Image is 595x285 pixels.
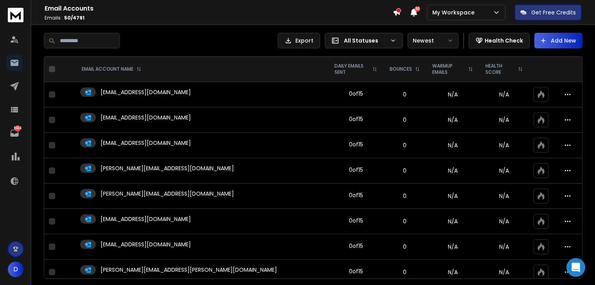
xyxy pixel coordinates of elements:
[101,114,191,121] p: [EMAIL_ADDRESS][DOMAIN_NAME]
[426,107,479,133] td: N/A
[426,209,479,234] td: N/A
[101,266,277,274] p: [PERSON_NAME][EMAIL_ADDRESS][PERSON_NAME][DOMAIN_NAME]
[388,167,421,175] p: 0
[64,14,84,21] span: 50 / 4791
[388,91,421,98] p: 0
[349,166,363,174] div: 0 of 15
[426,82,479,107] td: N/A
[390,66,412,72] p: BOUNCES
[101,164,234,172] p: [PERSON_NAME][EMAIL_ADDRESS][DOMAIN_NAME]
[101,240,191,248] p: [EMAIL_ADDRESS][DOMAIN_NAME]
[426,183,479,209] td: N/A
[101,88,191,96] p: [EMAIL_ADDRESS][DOMAIN_NAME]
[388,192,421,200] p: 0
[408,33,458,48] button: Newest
[278,33,320,48] button: Export
[349,217,363,224] div: 0 of 15
[484,141,524,149] p: N/A
[349,141,363,148] div: 0 of 15
[531,9,576,16] p: Get Free Credits
[426,158,479,183] td: N/A
[82,66,141,72] div: EMAIL ACCOUNT NAME
[334,63,369,75] p: DAILY EMAILS SENT
[8,262,23,277] button: D
[484,167,524,175] p: N/A
[349,267,363,275] div: 0 of 15
[426,133,479,158] td: N/A
[8,8,23,22] img: logo
[469,33,530,48] button: Health Check
[388,243,421,251] p: 0
[426,234,479,260] td: N/A
[432,9,478,16] p: My Workspace
[101,215,191,223] p: [EMAIL_ADDRESS][DOMAIN_NAME]
[484,192,524,200] p: N/A
[484,91,524,98] p: N/A
[388,116,421,124] p: 0
[415,6,420,12] span: 50
[484,243,524,251] p: N/A
[388,217,421,225] p: 0
[101,139,191,147] p: [EMAIL_ADDRESS][DOMAIN_NAME]
[101,190,234,198] p: [PERSON_NAME][EMAIL_ADDRESS][DOMAIN_NAME]
[344,37,387,45] p: All Statuses
[349,191,363,199] div: 0 of 15
[485,37,523,45] p: Health Check
[484,116,524,124] p: N/A
[432,63,465,75] p: WARMUP EMAILS
[566,258,585,277] div: Open Intercom Messenger
[484,268,524,276] p: N/A
[485,63,515,75] p: HEALTH SCORE
[388,268,421,276] p: 0
[426,260,479,285] td: N/A
[349,90,363,98] div: 0 of 15
[534,33,582,48] button: Add New
[7,125,22,141] a: 6934
[14,125,21,132] p: 6934
[484,217,524,225] p: N/A
[45,15,393,21] p: Emails :
[45,4,393,13] h1: Email Accounts
[349,115,363,123] div: 0 of 15
[515,5,581,20] button: Get Free Credits
[388,141,421,149] p: 0
[349,242,363,250] div: 0 of 15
